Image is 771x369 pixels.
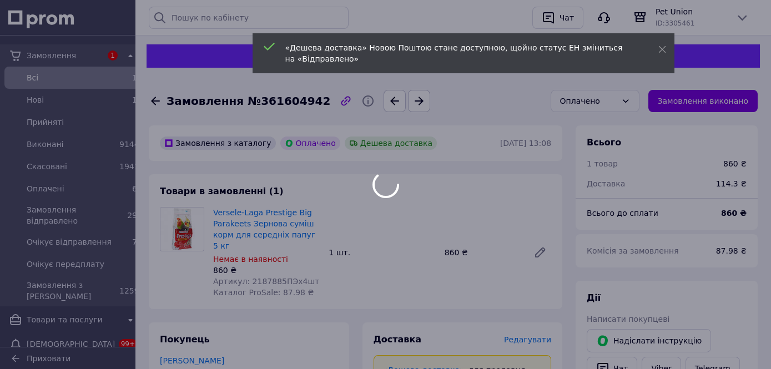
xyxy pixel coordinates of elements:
[648,90,758,112] button: Замовлення виконано
[160,208,204,251] img: Versele-Laga Prestige Big Parakeets Зернова суміш корм для середніх папуг 5 кг
[119,339,137,349] span: 99+
[587,246,679,255] span: Комісія за замовлення
[27,280,115,302] span: Замовлення з [PERSON_NAME]
[132,184,137,193] span: 6
[27,183,115,194] span: Оплачені
[127,211,137,220] span: 29
[132,237,137,246] span: 7
[213,288,314,297] span: Каталог ProSale: 87.98 ₴
[709,171,753,196] div: 114.3 ₴
[108,50,118,60] span: 1
[27,204,115,226] span: Замовлення відправлено
[560,95,617,107] div: Оплачено
[27,338,114,350] span: [DEMOGRAPHIC_DATA]
[132,73,137,82] span: 1
[27,117,137,128] span: Прийняті
[587,209,658,218] span: Всього до сплати
[723,158,747,169] div: 860 ₴
[149,7,349,29] input: Пошук по кабінету
[374,334,422,345] span: Доставка
[587,137,621,148] span: Всього
[280,137,340,150] div: Оплачено
[119,140,139,149] span: 9144
[557,9,576,26] div: Чат
[27,259,137,270] span: Очікує передплату
[440,245,525,260] div: 860 ₴
[587,159,618,168] span: 1 товар
[27,354,70,363] span: Приховати
[721,209,747,218] b: 860 ₴
[132,95,137,104] span: 1
[119,162,139,171] span: 1941
[324,245,440,260] div: 1 шт.
[213,208,315,250] a: Versele-Laga Prestige Big Parakeets Зернова суміш корм для середніх папуг 5 кг
[119,286,139,295] span: 1259
[587,179,625,188] span: Доставка
[160,356,224,365] a: [PERSON_NAME]
[213,255,288,264] span: Немає в наявності
[27,72,115,83] span: Всi
[27,94,115,105] span: Нові
[656,6,727,17] span: Pet Union
[27,236,115,247] span: Очікує відправлення
[716,246,747,255] span: 87.98 ₴
[160,137,276,150] div: Замовлення з каталогу
[167,93,330,109] span: Замовлення №361604942
[656,19,694,27] span: ID: 3305461
[160,186,284,196] span: Товари в замовленні (1)
[160,334,210,345] span: Покупець
[27,314,119,325] span: Товари та послуги
[285,42,631,64] div: «Дешева доставка» Новою Поштою стане доступною, щойно статус ЕН зміниться на «Відправлено»
[27,139,115,150] span: Виконані
[27,161,115,172] span: Скасовані
[587,329,711,352] button: Надіслати інструкцію
[587,292,601,303] span: Дії
[213,265,320,276] div: 860 ₴
[213,277,319,286] span: Артикул: 2187885ПЭх4шт
[529,241,551,264] a: Редагувати
[587,315,669,323] span: Написати покупцеві
[345,137,437,150] div: Дешева доставка
[532,7,583,29] button: Чат
[500,139,551,148] time: [DATE] 13:08
[27,50,102,61] span: Замовлення
[504,335,551,344] span: Редагувати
